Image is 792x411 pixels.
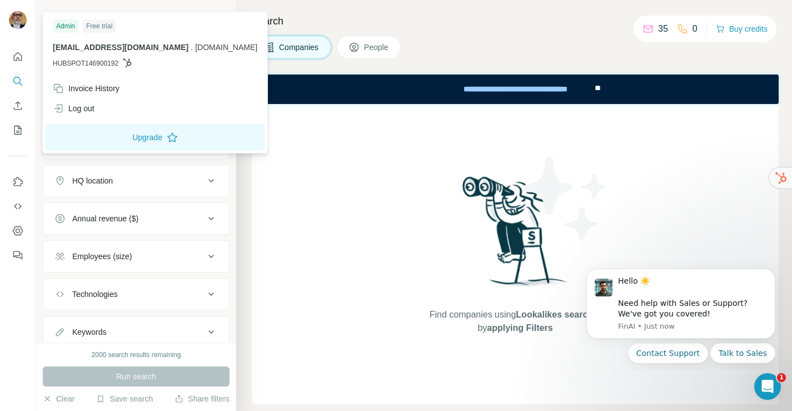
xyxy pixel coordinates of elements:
span: People [364,42,390,53]
span: . [191,43,193,52]
button: Share filters [175,393,230,404]
div: Technologies [72,289,118,300]
button: Buy credits [716,21,768,37]
span: [DOMAIN_NAME] [195,43,257,52]
button: Keywords [43,319,229,345]
span: [EMAIL_ADDRESS][DOMAIN_NAME] [53,43,188,52]
div: Admin [53,19,78,33]
iframe: Intercom live chat [754,373,781,400]
button: Upgrade [45,124,265,151]
img: Avatar [9,11,27,29]
button: Dashboard [9,221,27,241]
span: HUBSPOT146900192 [53,58,118,68]
button: Enrich CSV [9,96,27,116]
div: Annual revenue ($) [72,213,138,224]
div: Keywords [72,326,106,338]
span: applying Filters [487,323,552,333]
p: 35 [658,22,668,36]
div: Invoice History [53,83,119,94]
button: Feedback [9,245,27,265]
button: My lists [9,120,27,140]
img: Surfe Illustration - Woman searching with binoculars [457,174,573,298]
img: Surfe Illustration - Stars [515,148,615,249]
span: 1 [777,373,786,382]
button: Employees (size) [43,243,229,270]
div: Employees (size) [72,251,132,262]
span: Find companies using or by [426,308,604,335]
div: New search [43,10,78,20]
button: Clear [43,393,74,404]
div: Free trial [83,19,116,33]
div: Log out [53,103,94,114]
button: Use Surfe on LinkedIn [9,172,27,192]
span: Companies [279,42,320,53]
button: Annual revenue ($) [43,205,229,232]
div: HQ location [72,175,113,186]
button: Hide [193,7,236,23]
h4: Search [252,13,779,29]
p: 0 [693,22,698,36]
span: Lookalikes search [516,310,593,319]
button: Technologies [43,281,229,308]
button: Use Surfe API [9,196,27,216]
button: Quick start [9,47,27,67]
iframe: Banner [252,75,779,104]
iframe: Intercom notifications message [570,259,792,370]
button: HQ location [43,167,229,194]
button: Search [9,71,27,91]
button: Save search [96,393,153,404]
div: 2000 search results remaining [92,350,181,360]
